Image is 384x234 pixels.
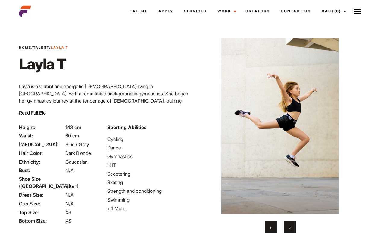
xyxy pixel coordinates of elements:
[19,191,64,199] span: Dress Size:
[19,45,31,50] a: Home
[19,167,64,174] span: Bust:
[19,149,64,157] span: Hair Color:
[19,110,46,116] span: Read Full Bio
[65,192,74,198] span: N/A
[107,196,188,203] li: Swimming
[107,179,188,186] li: Skating
[19,175,64,190] span: Shoe Size ([GEOGRAPHIC_DATA]):
[107,124,146,130] strong: Sporting Abilities
[270,224,271,230] span: Previous
[107,205,126,211] span: + 1 More
[107,187,188,195] li: Strength and conditioning
[240,3,275,19] a: Creators
[124,3,153,19] a: Talent
[179,3,212,19] a: Services
[153,3,179,19] a: Apply
[65,167,74,173] span: N/A
[107,144,188,151] li: Dance
[334,9,341,13] span: (0)
[51,45,68,50] strong: Layla T
[19,132,64,139] span: Waist:
[275,3,316,19] a: Contact Us
[33,45,49,50] a: Talent
[212,3,240,19] a: Work
[65,201,74,207] span: N/A
[107,136,188,143] li: Cycling
[316,3,350,19] a: Cast(0)
[19,109,46,116] button: Read Full Bio
[65,209,71,215] span: XS
[65,159,88,165] span: Caucasian
[19,124,64,131] span: Height:
[206,38,354,214] img: 0B5A8719
[289,224,291,230] span: Next
[19,5,31,17] img: cropped-aefm-brand-fav-22-square.png
[65,150,91,156] span: Dark Blonde
[19,83,189,140] p: Layla is a vibrant and energetic [DEMOGRAPHIC_DATA] living in [GEOGRAPHIC_DATA], with a remarkabl...
[19,200,64,207] span: Cup Size:
[19,45,68,50] span: / /
[65,141,89,147] span: Blue / Grey
[19,209,64,216] span: Top Size:
[354,8,361,15] img: Burger icon
[19,55,68,73] h1: Layla T
[19,141,64,148] span: [MEDICAL_DATA]:
[65,133,79,139] span: 60 cm
[107,170,188,177] li: Scootering
[65,124,81,130] span: 143 cm
[65,183,79,189] span: Size 4
[19,217,64,224] span: Bottom Size:
[107,162,188,169] li: HIIT
[19,158,64,165] span: Ethnicity:
[65,218,71,224] span: XS
[107,153,188,160] li: Gymnastics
